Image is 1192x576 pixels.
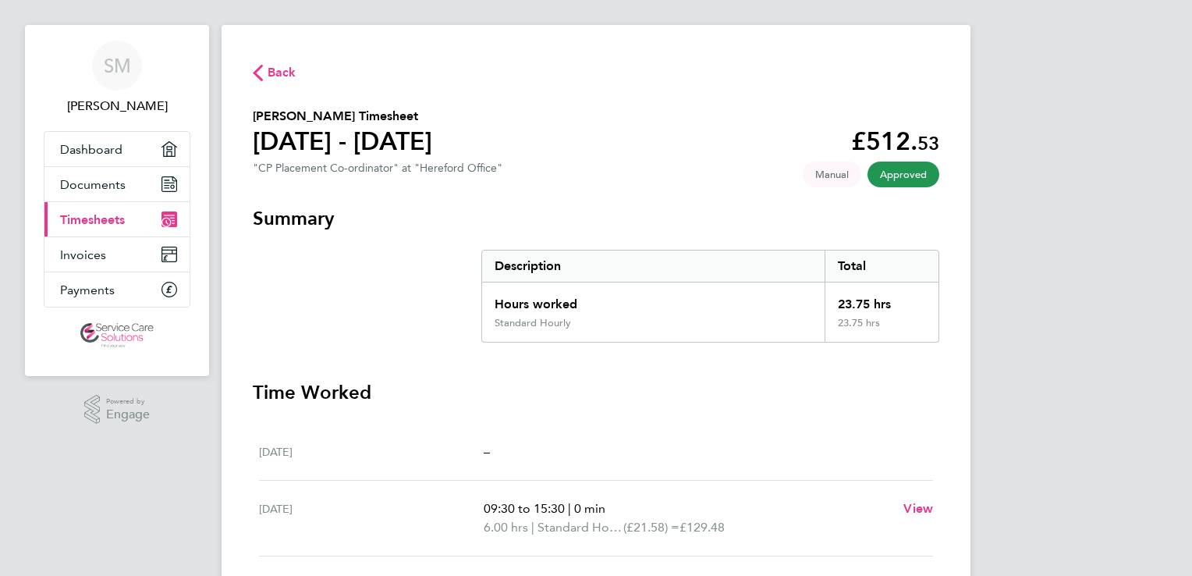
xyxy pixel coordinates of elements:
span: 53 [917,132,939,155]
span: Payments [60,283,115,297]
span: This timesheet was manually created. [803,162,861,187]
span: | [531,520,534,535]
span: Back [268,63,296,82]
img: servicecare-logo-retina.png [80,323,154,348]
h3: Summary [253,206,939,231]
div: [DATE] [259,500,484,537]
span: 6.00 hrs [484,520,528,535]
span: Timesheets [60,212,125,227]
span: Sian Morgan [44,97,190,116]
span: Documents [60,177,126,192]
nav: Main navigation [25,25,209,376]
div: Total [825,251,938,282]
a: View [903,500,933,518]
a: SM[PERSON_NAME] [44,41,190,116]
a: Powered byEngage [84,395,151,425]
a: Timesheets [44,202,190,236]
a: Documents [44,167,190,201]
span: (£21.58) = [623,520,679,535]
span: | [568,501,571,516]
span: £129.48 [679,520,725,535]
div: Hours worked [482,283,825,317]
a: Dashboard [44,132,190,166]
span: This timesheet has been approved. [867,162,939,187]
h1: [DATE] - [DATE] [253,126,432,157]
span: Standard Hourly [537,518,623,537]
a: Payments [44,272,190,307]
div: Description [482,251,825,282]
div: 23.75 hrs [825,283,938,317]
div: 23.75 hrs [825,317,938,342]
div: Standard Hourly [495,317,571,329]
span: View [903,501,933,516]
span: 09:30 to 15:30 [484,501,565,516]
div: [DATE] [259,443,484,461]
span: – [484,444,490,459]
span: Engage [106,408,150,421]
h3: Time Worked [253,380,939,405]
a: Go to home page [44,323,190,348]
app-decimal: £512. [851,126,939,156]
button: Back [253,62,296,82]
a: Invoices [44,237,190,272]
h2: [PERSON_NAME] Timesheet [253,107,432,126]
span: Invoices [60,247,106,262]
span: SM [104,55,131,76]
span: Dashboard [60,142,122,157]
span: 0 min [574,501,605,516]
span: Powered by [106,395,150,408]
div: Summary [481,250,939,343]
div: "CP Placement Co-ordinator" at "Hereford Office" [253,162,502,175]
